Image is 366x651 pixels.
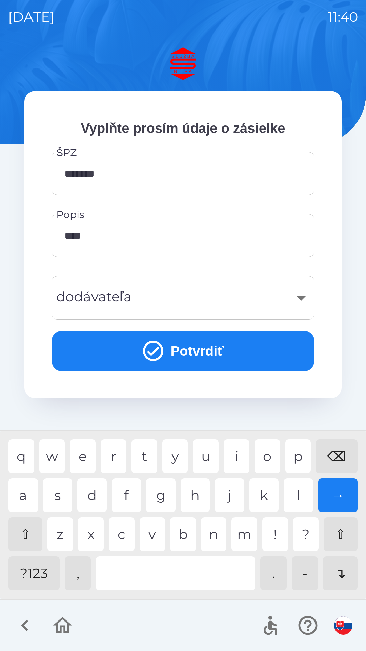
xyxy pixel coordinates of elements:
img: Logo [24,47,342,80]
img: sk flag [334,616,352,635]
p: 11:40 [328,7,358,27]
p: Vyplňte prosím údaje o zásielke [52,118,314,138]
label: ŠPZ [56,145,77,160]
p: [DATE] [8,7,55,27]
button: Potvrdiť [52,331,314,371]
label: Popis [56,207,84,222]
